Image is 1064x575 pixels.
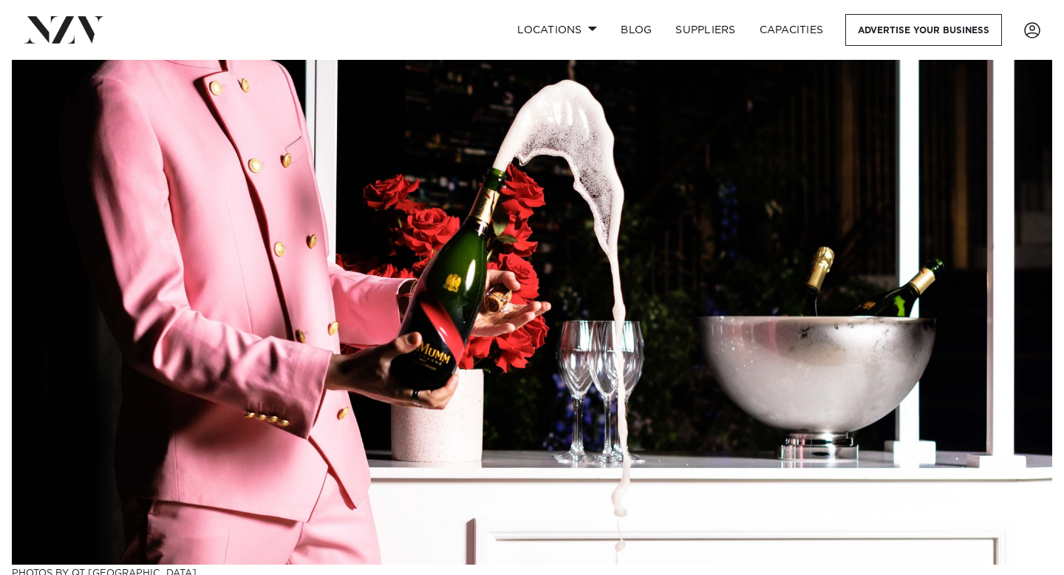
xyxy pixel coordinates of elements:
a: BLOG [609,14,664,46]
a: SUPPLIERS [664,14,747,46]
img: nzv-logo.png [24,16,104,43]
a: Advertise your business [845,14,1002,46]
a: Capacities [748,14,836,46]
a: Locations [505,14,609,46]
img: Auckland's Best New Year's Eve Parties [12,60,1052,565]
